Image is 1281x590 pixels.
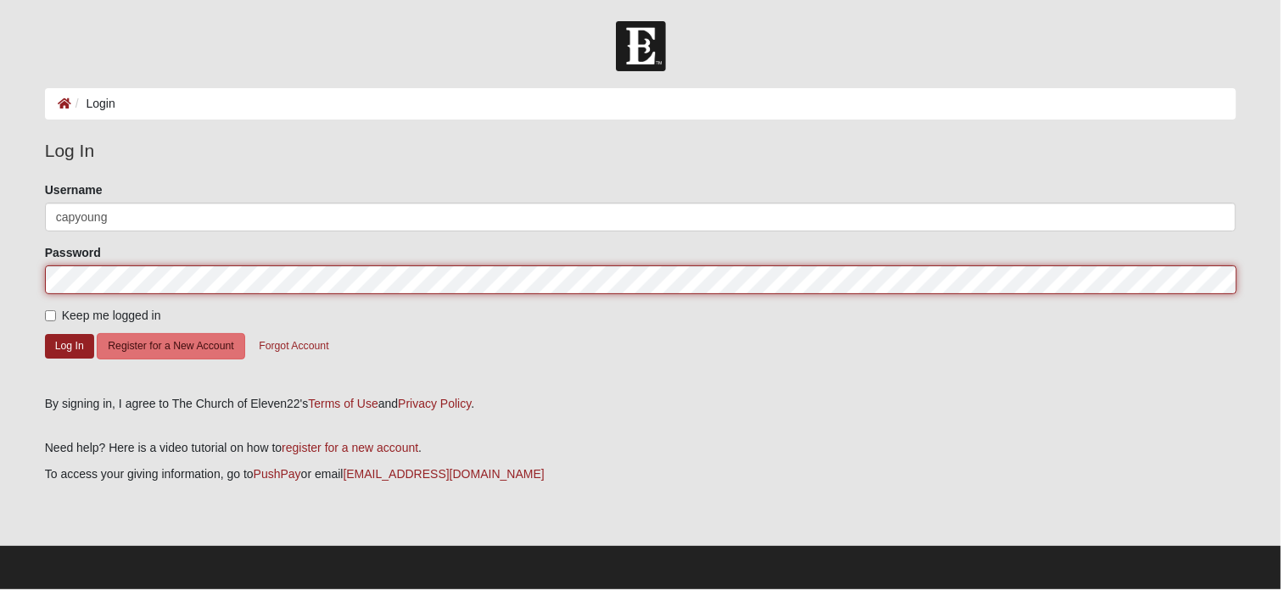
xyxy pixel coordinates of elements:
[45,181,103,198] label: Username
[97,333,244,359] button: Register for a New Account
[282,441,418,454] a: register for a new account
[398,397,471,410] a: Privacy Policy
[45,310,56,321] input: Keep me logged in
[308,397,378,410] a: Terms of Use
[616,21,666,71] img: Church of Eleven22 Logo
[45,244,101,261] label: Password
[248,333,339,359] button: Forgot Account
[62,309,161,322] span: Keep me logged in
[254,467,301,481] a: PushPay
[45,334,94,359] button: Log In
[45,465,1237,483] p: To access your giving information, go to or email
[45,137,1237,164] legend: Log In
[344,467,545,481] a: [EMAIL_ADDRESS][DOMAIN_NAME]
[45,395,1237,413] div: By signing in, I agree to The Church of Eleven22's and .
[71,95,115,113] li: Login
[45,439,1237,457] p: Need help? Here is a video tutorial on how to .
